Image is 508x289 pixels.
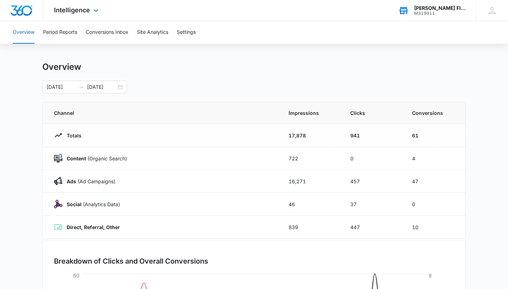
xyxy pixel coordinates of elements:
button: Conversions Inbox [86,21,128,44]
td: 457 [342,170,404,193]
strong: Content [67,155,86,161]
tspan: 60 [73,272,79,278]
div: account name [414,5,466,11]
span: Channel [54,109,272,117]
strong: Ads [67,178,76,184]
button: Settings [177,21,196,44]
td: 941 [342,124,404,147]
p: (Organic Search) [62,155,127,162]
input: End date [87,83,116,91]
p: (Ad Campaigns) [62,178,115,185]
span: Clicks [350,109,395,117]
strong: Social [67,201,81,207]
td: 10 [404,216,465,239]
td: 46 [280,193,342,216]
td: 16,271 [280,170,342,193]
td: 722 [280,147,342,170]
h1: Overview [42,62,81,72]
span: Conversions [412,109,454,117]
td: 61 [404,124,465,147]
button: Site Analytics [137,21,168,44]
img: Ads [54,177,62,185]
td: 4 [404,147,465,170]
span: to [79,84,84,90]
td: 839 [280,216,342,239]
tspan: 8 [429,272,432,278]
button: Period Reports [43,21,77,44]
td: 0 [404,193,465,216]
span: Intelligence [54,6,90,14]
td: 0 [342,147,404,170]
p: Totals [62,132,81,139]
td: 17,878 [280,124,342,147]
td: 47 [404,170,465,193]
span: Impressions [289,109,333,117]
h3: Breakdown of Clicks and Overall Conversions [54,256,208,266]
span: swap-right [79,84,84,90]
img: Content [54,154,62,162]
td: 447 [342,216,404,239]
button: Overview [13,21,35,44]
img: Social [54,200,62,208]
td: 37 [342,193,404,216]
div: account id [414,11,466,16]
input: Start date [47,83,76,91]
strong: Direct, Referral, Other [67,224,120,230]
p: (Analytics Data) [62,201,120,208]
